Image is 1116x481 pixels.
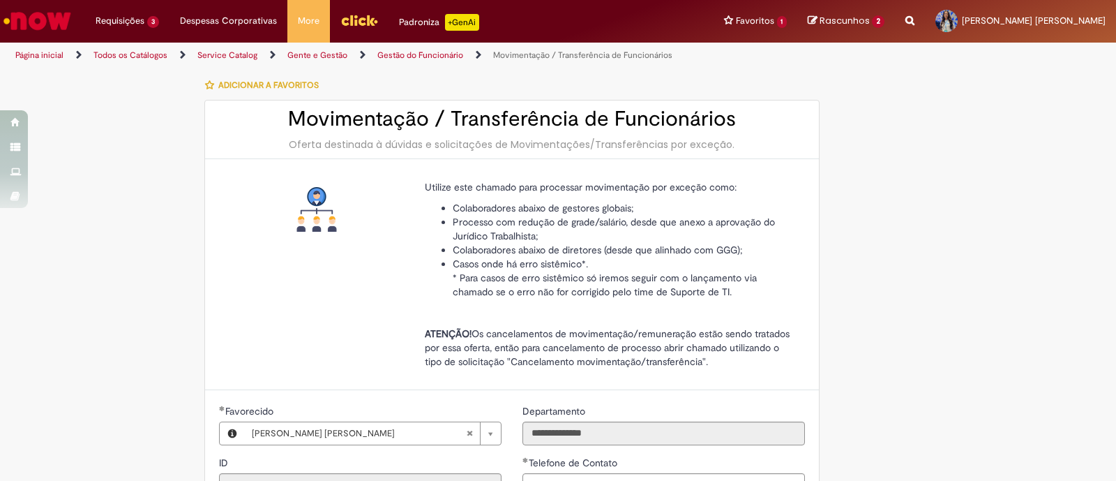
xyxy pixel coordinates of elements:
span: Favoritos [736,14,774,28]
img: ServiceNow [1,7,73,35]
div: Padroniza [399,14,479,31]
span: Obrigatório Preenchido [522,457,529,463]
img: Movimentação / Transferência de Funcionários [294,187,339,232]
a: Gente e Gestão [287,50,347,61]
a: Página inicial [15,50,63,61]
span: Somente leitura - Departamento [522,405,588,417]
a: Service Catalog [197,50,257,61]
span: Requisições [96,14,144,28]
button: Adicionar a Favoritos [204,71,326,100]
h2: Movimentação / Transferência de Funcionários [219,108,805,131]
span: 3 [147,16,159,28]
input: Departamento [522,422,805,445]
span: Telefone de Contato [529,457,620,469]
span: [PERSON_NAME] [PERSON_NAME] [252,422,466,445]
span: Rascunhos [820,14,870,27]
label: Somente leitura - ID [219,456,231,470]
ul: Trilhas de página [10,43,734,68]
span: Adicionar a Favoritos [218,80,319,91]
abbr: Limpar campo Favorecido [459,422,480,445]
span: Colaboradores abaixo de gestores globais; [453,202,634,214]
span: Obrigatório Preenchido [219,406,225,411]
span: Necessários - Favorecido [225,405,276,417]
div: Oferta destinada à dúvidas e solicitações de Movimentações/Transferências por exceção. [219,138,805,151]
strong: ATENÇÃO! [425,327,472,340]
span: Despesas Corporativas [180,14,277,28]
span: Colaboradores abaixo de diretores (desde que alinhado com GGG); [453,244,743,256]
label: Somente leitura - Departamento [522,404,588,418]
span: More [298,14,319,28]
a: Rascunhos [808,15,884,28]
span: Casos onde há erro sistêmico*. [453,258,588,270]
span: Processo com redução de grade/salário, desde que anexo a aprovação do Jurídico Trabalhista; [453,216,775,242]
a: [PERSON_NAME] [PERSON_NAME]Limpar campo Favorecido [245,422,501,445]
span: [PERSON_NAME] [PERSON_NAME] [962,15,1106,27]
a: Gestão do Funcionário [377,50,463,61]
img: click_logo_yellow_360x200.png [340,10,378,31]
span: * Para casos de erro sistêmico só iremos seguir com o lançamento via chamado se o erro não for co... [453,272,757,298]
span: Utilize este chamado para processar movimentação por exceção como: [425,181,737,193]
span: Os cancelamentos de movimentação/remuneração estão sendo tratados por essa oferta, então para can... [425,327,790,368]
a: Todos os Catálogos [93,50,167,61]
span: Somente leitura - ID [219,457,231,469]
a: Movimentação / Transferência de Funcionários [493,50,672,61]
p: +GenAi [445,14,479,31]
span: 2 [872,15,884,28]
button: Favorecido, Visualizar este registro Julia Moraes Oliveira [220,422,245,445]
span: 1 [777,16,787,28]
